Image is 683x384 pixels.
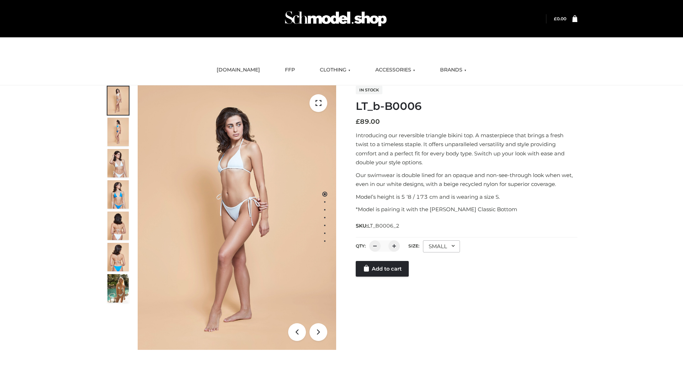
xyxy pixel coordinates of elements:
[554,16,566,21] bdi: 0.00
[107,86,129,115] img: ArielClassicBikiniTop_CloudNine_AzureSky_OW114ECO_1-scaled.jpg
[211,62,265,78] a: [DOMAIN_NAME]
[107,243,129,271] img: ArielClassicBikiniTop_CloudNine_AzureSky_OW114ECO_8-scaled.jpg
[138,85,336,350] img: LT_b-B0006
[356,118,380,126] bdi: 89.00
[554,16,557,21] span: £
[356,243,366,249] label: QTY:
[423,240,460,252] div: SMALL
[107,212,129,240] img: ArielClassicBikiniTop_CloudNine_AzureSky_OW114ECO_7-scaled.jpg
[356,131,577,167] p: Introducing our reversible triangle bikini top. A masterpiece that brings a fresh twist to a time...
[282,5,389,33] img: Schmodel Admin 964
[314,62,356,78] a: CLOTHING
[435,62,472,78] a: BRANDS
[367,223,399,229] span: LT_B0006_2
[408,243,419,249] label: Size:
[356,261,409,277] a: Add to cart
[107,274,129,303] img: Arieltop_CloudNine_AzureSky2.jpg
[107,180,129,209] img: ArielClassicBikiniTop_CloudNine_AzureSky_OW114ECO_4-scaled.jpg
[356,86,382,94] span: In stock
[107,118,129,146] img: ArielClassicBikiniTop_CloudNine_AzureSky_OW114ECO_2-scaled.jpg
[356,118,360,126] span: £
[356,205,577,214] p: *Model is pairing it with the [PERSON_NAME] Classic Bottom
[356,222,400,230] span: SKU:
[280,62,300,78] a: FFP
[554,16,566,21] a: £0.00
[370,62,420,78] a: ACCESSORIES
[356,171,577,189] p: Our swimwear is double lined for an opaque and non-see-through look when wet, even in our white d...
[107,149,129,177] img: ArielClassicBikiniTop_CloudNine_AzureSky_OW114ECO_3-scaled.jpg
[356,100,577,113] h1: LT_b-B0006
[356,192,577,202] p: Model’s height is 5 ‘8 / 173 cm and is wearing a size S.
